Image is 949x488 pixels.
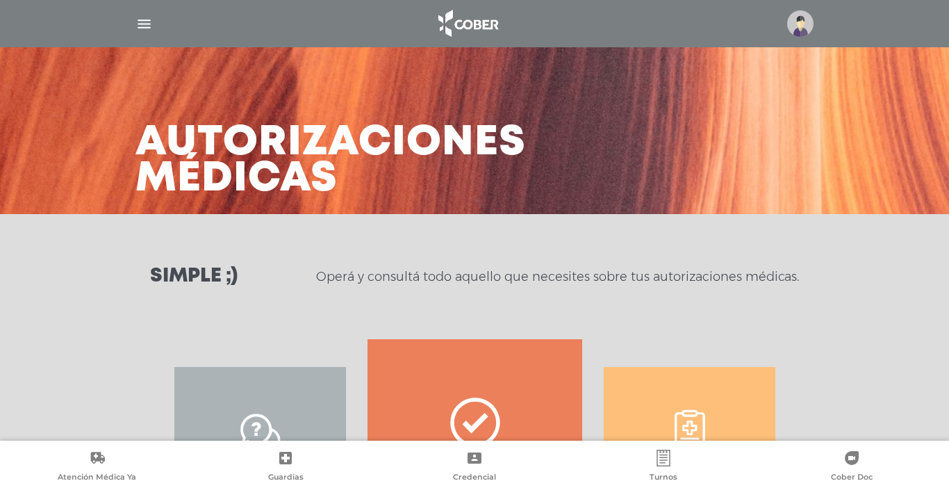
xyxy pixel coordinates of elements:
[453,472,496,485] span: Credencial
[380,450,569,485] a: Credencial
[650,472,677,485] span: Turnos
[135,15,153,33] img: Cober_menu-lines-white.svg
[316,268,799,285] p: Operá y consultá todo aquello que necesites sobre tus autorizaciones médicas.
[150,267,238,286] h3: Simple ;)
[787,10,814,37] img: profile-placeholder.svg
[569,450,758,485] a: Turnos
[58,472,136,485] span: Atención Médica Ya
[757,450,946,485] a: Cober Doc
[831,472,873,485] span: Cober Doc
[3,450,192,485] a: Atención Médica Ya
[268,472,304,485] span: Guardias
[431,7,504,40] img: logo_cober_home-white.png
[192,450,381,485] a: Guardias
[135,125,526,197] h3: Autorizaciones médicas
